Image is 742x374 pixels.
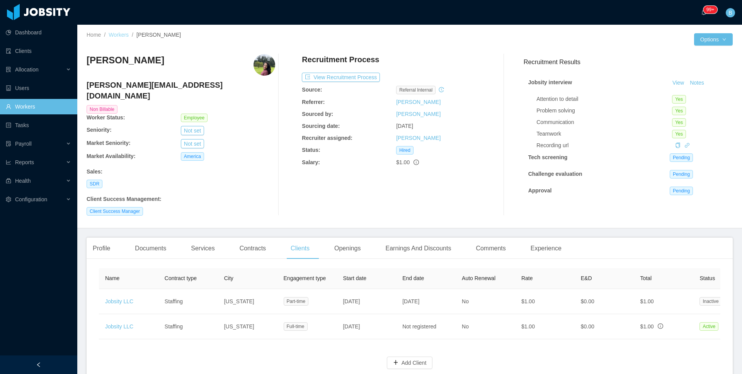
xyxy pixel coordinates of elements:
span: Yes [672,130,686,138]
b: Client Success Management : [87,196,162,202]
span: Referral internal [396,86,436,94]
div: Earnings And Discounts [380,238,458,259]
span: Auto Renewal [462,275,495,281]
i: icon: medicine-box [6,178,11,184]
a: Workers [109,32,129,38]
span: / [132,32,133,38]
span: Health [15,178,31,184]
a: Jobsity LLC [105,298,133,304]
i: icon: bell [701,10,706,15]
a: View [670,80,687,86]
span: [PERSON_NAME] [136,32,181,38]
i: icon: solution [6,67,11,72]
button: Optionsicon: down [694,33,733,46]
span: Configuration [15,196,47,202]
span: $0.00 [581,298,594,304]
div: Experience [524,238,568,259]
i: icon: file-protect [6,141,11,146]
strong: Approval [528,187,552,194]
span: [DATE] [402,298,419,304]
span: Name [105,275,119,281]
div: Problem solving [536,107,672,115]
span: Staffing [165,298,183,304]
sup: 245 [703,6,717,14]
b: Source: [302,87,322,93]
span: SDR [87,180,102,188]
a: icon: profileTasks [6,117,71,133]
b: Sales : [87,168,102,175]
a: icon: link [684,142,690,148]
div: Copy [675,141,681,150]
span: Rate [521,275,533,281]
h4: Recruitment Process [302,54,379,65]
b: Market Seniority: [87,140,131,146]
span: Payroll [15,141,32,147]
span: Active [699,322,718,331]
td: No [456,289,515,314]
td: $1.00 [634,289,694,314]
span: / [104,32,106,38]
span: [DATE] [396,123,413,129]
img: 11a03885-1ba8-4d2c-9318-0e926007e0b7_66d8786dc7204-400w.png [254,54,275,76]
div: Profile [87,238,116,259]
span: Inactive [699,297,722,306]
b: Recruiter assigned: [302,135,352,141]
span: Pending [670,187,693,195]
div: Documents [129,238,172,259]
a: [PERSON_NAME] [396,135,441,141]
i: icon: line-chart [6,160,11,165]
i: icon: history [439,87,444,92]
strong: Tech screening [528,154,568,160]
button: Not set [181,126,204,135]
span: Yes [672,107,686,115]
td: [US_STATE] [218,314,277,339]
div: Services [185,238,221,259]
span: Allocation [15,66,39,73]
a: icon: userWorkers [6,99,71,114]
i: icon: link [684,143,690,148]
span: $1.00 [640,323,654,330]
span: Yes [672,118,686,127]
button: icon: exportView Recruitment Process [302,73,380,82]
i: icon: setting [6,197,11,202]
i: icon: copy [675,143,681,148]
div: Attention to detail [536,95,672,103]
span: Non Billable [87,105,117,114]
a: Home [87,32,101,38]
span: B [728,8,732,17]
div: Openings [328,238,367,259]
span: Reports [15,159,34,165]
b: Referrer: [302,99,325,105]
td: $1.00 [515,289,575,314]
span: Hired [396,146,414,155]
b: Worker Status: [87,114,125,121]
strong: Challenge evaluation [528,171,582,177]
div: Comments [470,238,512,259]
span: Status [699,275,715,281]
span: America [181,152,204,161]
span: Pending [670,170,693,178]
div: Recording url [536,141,672,150]
a: icon: robotUsers [6,80,71,96]
h3: [PERSON_NAME] [87,54,164,66]
td: No [456,314,515,339]
a: icon: pie-chartDashboard [6,25,71,40]
b: Sourced by: [302,111,333,117]
b: Sourcing date: [302,123,340,129]
button: Notes [687,78,707,88]
strong: Jobsity interview [528,79,572,85]
b: Salary: [302,159,320,165]
span: [DATE] [343,323,360,330]
span: Engagement type [284,275,326,281]
span: Yes [672,95,686,104]
span: info-circle [414,160,419,165]
b: Market Availability: [87,153,136,159]
span: Contract type [165,275,197,281]
span: info-circle [658,323,663,329]
div: Teamwork [536,130,672,138]
a: icon: auditClients [6,43,71,59]
span: $1.00 [396,159,410,165]
span: Full-time [284,322,308,331]
div: Contracts [233,238,272,259]
a: icon: exportView Recruitment Process [302,74,380,80]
